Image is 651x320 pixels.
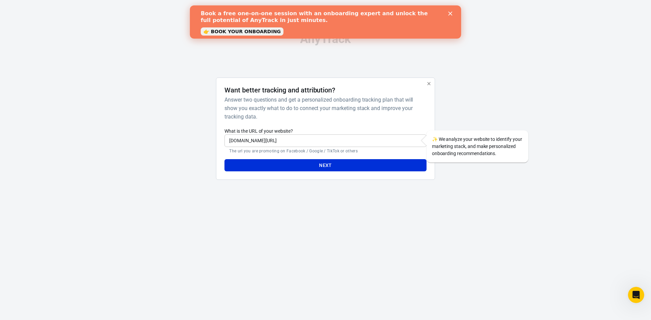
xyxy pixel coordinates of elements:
[427,130,528,163] div: We analyze your website to identify your marketing stack, and make personalized onboarding recomm...
[224,95,423,121] h6: Answer two questions and get a personalized onboarding tracking plan that will show you exactly w...
[628,287,644,303] iframe: Intercom live chat
[224,86,335,94] h4: Want better tracking and attribution?
[156,33,495,45] div: AnyTrack
[224,134,426,147] input: https://yourwebsite.com/landing-page
[229,148,421,154] p: The url you are promoting on Facebook / Google / TikTok or others
[224,128,426,134] label: What is the URL of your website?
[224,159,426,172] button: Next
[190,5,461,39] iframe: Intercom live chat banner
[432,136,438,142] span: sparkles
[258,6,265,10] div: Close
